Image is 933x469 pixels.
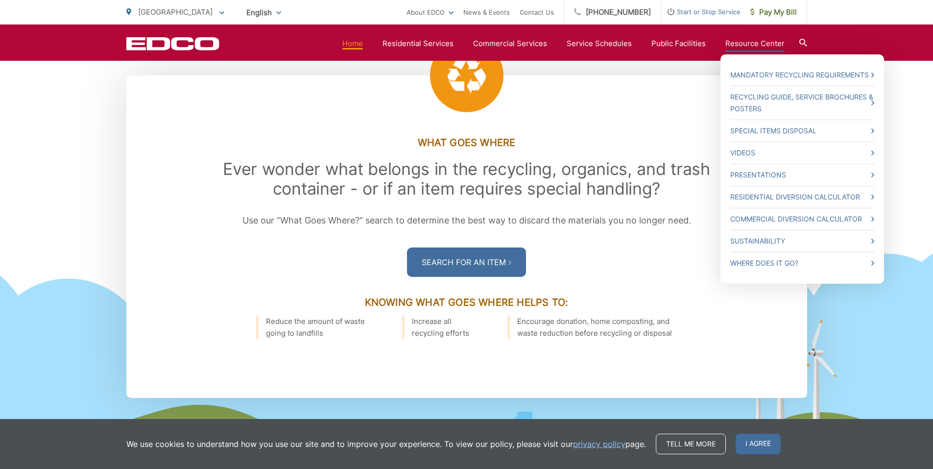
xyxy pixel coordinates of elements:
[138,7,213,17] span: [GEOGRAPHIC_DATA]
[507,316,677,339] li: Encourage donation, home composting, and waste reduction before recycling or disposal
[383,38,454,49] a: Residential Services
[730,257,874,269] a: Where Does it Go?
[256,316,373,339] li: Reduce the amount of waste going to landfills
[730,69,874,81] a: Mandatory Recycling Requirements
[750,6,797,18] span: Pay My Bill
[185,137,748,148] h3: What Goes Where
[402,316,478,339] li: Increase all recycling efforts
[573,438,625,450] a: privacy policy
[342,38,363,49] a: Home
[185,296,748,308] h3: Knowing What Goes Where Helps To:
[730,147,874,159] a: Videos
[185,159,748,198] h2: Ever wonder what belongs in the recycling, organics, and trash container - or if an item requires...
[730,235,874,247] a: Sustainability
[520,6,554,18] a: Contact Us
[730,213,874,225] a: Commercial Diversion Calculator
[407,247,526,277] a: Search For an Item
[651,38,706,49] a: Public Facilities
[730,191,874,203] a: Residential Diversion Calculator
[656,434,726,454] a: Tell me more
[126,37,219,50] a: EDCD logo. Return to the homepage.
[567,38,632,49] a: Service Schedules
[473,38,547,49] a: Commercial Services
[185,213,748,228] p: Use our “What Goes Where?” search to determine the best way to discard the materials you no longe...
[730,125,874,137] a: Special Items Disposal
[730,169,874,181] a: Presentations
[725,38,785,49] a: Resource Center
[239,4,288,21] span: English
[126,438,646,450] p: We use cookies to understand how you use our site and to improve your experience. To view our pol...
[463,6,510,18] a: News & Events
[407,6,454,18] a: About EDCO
[736,434,781,454] span: I agree
[730,91,874,115] a: Recycling Guide, Service Brochures & Posters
